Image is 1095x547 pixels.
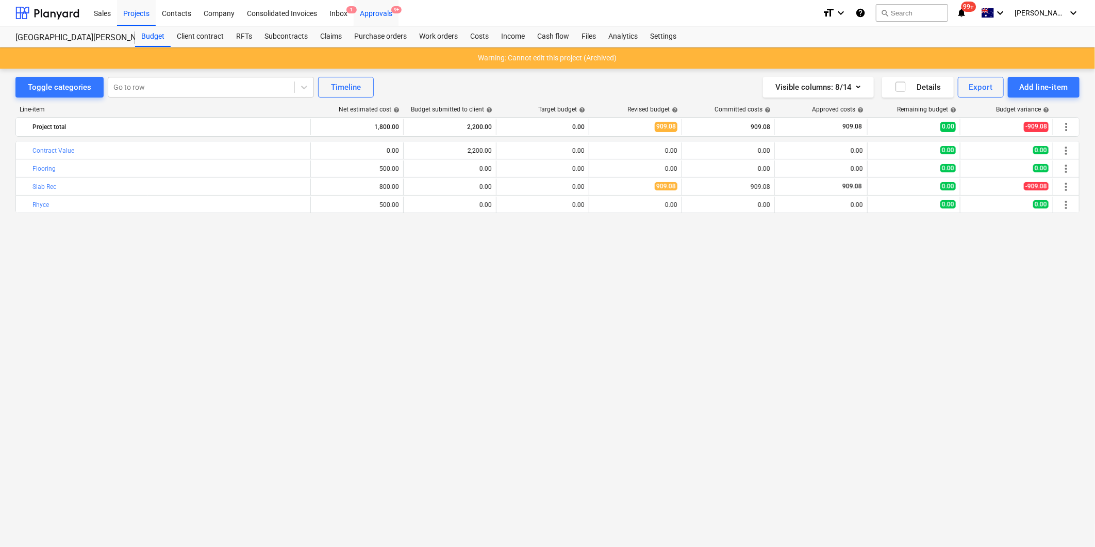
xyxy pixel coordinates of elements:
[961,2,976,12] span: 99+
[411,106,492,113] div: Budget submitted to client
[15,106,311,113] div: Line-item
[464,26,495,47] a: Costs
[763,77,874,98] button: Visible columns:8/14
[391,107,400,113] span: help
[1060,121,1072,133] span: More actions
[779,165,863,172] div: 0.00
[408,201,492,208] div: 0.00
[894,81,941,94] div: Details
[501,147,585,154] div: 0.00
[501,201,585,208] div: 0.00
[391,6,402,13] span: 9+
[876,4,948,22] button: Search
[575,26,602,47] div: Files
[897,106,956,113] div: Remaining budget
[644,26,683,47] div: Settings
[882,77,954,98] button: Details
[28,81,91,94] div: Toggle categories
[577,107,585,113] span: help
[478,53,617,63] p: Warning: Cannot edit this project (Archived)
[940,182,956,190] span: 0.00
[948,107,956,113] span: help
[940,122,956,132] span: 0.00
[841,183,863,190] span: 909.08
[346,6,357,13] span: 1
[1033,200,1049,208] span: 0.00
[314,26,348,47] div: Claims
[994,7,1006,19] i: keyboard_arrow_down
[408,119,492,135] div: 2,200.00
[1015,9,1066,17] span: [PERSON_NAME]
[315,147,399,154] div: 0.00
[171,26,230,47] a: Client contract
[627,106,678,113] div: Revised budget
[670,107,678,113] span: help
[413,26,464,47] a: Work orders
[501,183,585,190] div: 0.00
[315,183,399,190] div: 800.00
[1043,497,1095,547] iframe: Chat Widget
[339,106,400,113] div: Net estimated cost
[762,107,771,113] span: help
[822,7,835,19] i: format_size
[1041,107,1049,113] span: help
[686,147,770,154] div: 0.00
[841,122,863,131] span: 909.08
[501,165,585,172] div: 0.00
[956,7,967,19] i: notifications
[855,107,864,113] span: help
[958,77,1004,98] button: Export
[1060,181,1072,193] span: More actions
[1060,199,1072,211] span: More actions
[686,201,770,208] div: 0.00
[602,26,644,47] div: Analytics
[969,81,993,94] div: Export
[940,146,956,154] span: 0.00
[15,77,104,98] button: Toggle categories
[1008,77,1080,98] button: Add line-item
[318,77,374,98] button: Timeline
[32,119,306,135] div: Project total
[348,26,413,47] a: Purchase orders
[686,119,770,135] div: 909.08
[230,26,258,47] a: RFTs
[855,7,866,19] i: Knowledge base
[484,107,492,113] span: help
[1060,163,1072,175] span: More actions
[258,26,314,47] div: Subcontracts
[812,106,864,113] div: Approved costs
[940,200,956,208] span: 0.00
[495,26,531,47] a: Income
[32,165,56,172] a: Flooring
[593,201,677,208] div: 0.00
[1019,81,1068,94] div: Add line-item
[315,119,399,135] div: 1,800.00
[32,183,56,190] a: Slab Rec
[686,165,770,172] div: 0.00
[32,147,74,154] a: Contract Value
[881,9,889,17] span: search
[715,106,771,113] div: Committed costs
[775,81,861,94] div: Visible columns : 8/14
[135,26,171,47] a: Budget
[501,119,585,135] div: 0.00
[538,106,585,113] div: Target budget
[408,165,492,172] div: 0.00
[1024,122,1049,132] span: -909.08
[331,81,361,94] div: Timeline
[593,147,677,154] div: 0.00
[315,165,399,172] div: 500.00
[1060,144,1072,157] span: More actions
[655,182,677,190] span: 909.08
[686,183,770,190] div: 909.08
[779,147,863,154] div: 0.00
[531,26,575,47] a: Cash flow
[655,122,677,132] span: 909.08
